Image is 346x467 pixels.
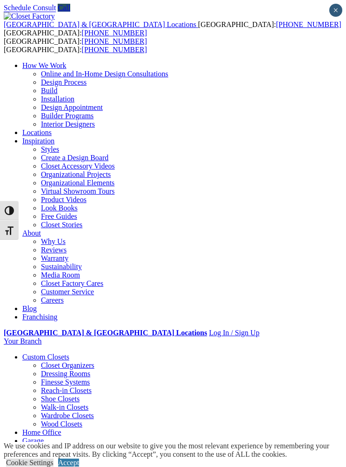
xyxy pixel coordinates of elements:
[22,437,44,445] a: Garage
[41,279,103,287] a: Closet Factory Cares
[41,170,111,178] a: Organizational Projects
[41,112,93,120] a: Builder Programs
[41,420,82,428] a: Wood Closets
[6,459,53,467] a: Cookie Settings
[4,20,341,37] span: [GEOGRAPHIC_DATA]: [GEOGRAPHIC_DATA]:
[4,329,207,337] a: [GEOGRAPHIC_DATA] & [GEOGRAPHIC_DATA] Locations
[41,179,114,187] a: Organizational Elements
[41,204,78,212] a: Look Books
[41,78,86,86] a: Design Process
[41,403,88,411] a: Walk-in Closets
[41,237,66,245] a: Why Us
[82,46,147,54] a: [PHONE_NUMBER]
[4,4,56,12] a: Schedule Consult
[22,61,67,69] a: How We Work
[4,442,346,459] div: We use cookies and IP address on our website to give you the most relevant experience by remember...
[4,37,147,54] span: [GEOGRAPHIC_DATA]: [GEOGRAPHIC_DATA]:
[41,120,95,128] a: Interior Designers
[41,378,90,386] a: Finesse Systems
[41,87,58,95] a: Build
[41,187,115,195] a: Virtual Showroom Tours
[4,20,196,28] span: [GEOGRAPHIC_DATA] & [GEOGRAPHIC_DATA] Locations
[41,162,115,170] a: Closet Accessory Videos
[82,29,147,37] a: [PHONE_NUMBER]
[41,196,86,203] a: Product Videos
[41,212,77,220] a: Free Guides
[41,95,74,103] a: Installation
[22,353,69,361] a: Custom Closets
[276,20,341,28] a: [PHONE_NUMBER]
[41,395,80,403] a: Shoe Closets
[22,229,41,237] a: About
[58,4,70,12] a: Call
[41,386,92,394] a: Reach-in Closets
[41,154,108,162] a: Create a Design Board
[209,329,259,337] a: Log In / Sign Up
[22,137,54,145] a: Inspiration
[41,246,67,254] a: Reviews
[41,412,94,420] a: Wardrobe Closets
[41,370,90,378] a: Dressing Rooms
[4,337,41,345] a: Your Branch
[22,129,52,136] a: Locations
[4,12,55,20] img: Closet Factory
[41,288,94,296] a: Customer Service
[41,254,68,262] a: Warranty
[329,4,342,17] button: Close
[41,296,64,304] a: Careers
[41,361,94,369] a: Closet Organizers
[22,313,58,321] a: Franchising
[22,428,61,436] a: Home Office
[41,221,82,229] a: Closet Stories
[41,145,59,153] a: Styles
[41,271,80,279] a: Media Room
[41,70,168,78] a: Online and In-Home Design Consultations
[82,37,147,45] a: [PHONE_NUMBER]
[4,20,198,28] a: [GEOGRAPHIC_DATA] & [GEOGRAPHIC_DATA] Locations
[58,459,79,467] a: Accept
[41,263,82,271] a: Sustainability
[41,103,103,111] a: Design Appointment
[22,305,37,312] a: Blog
